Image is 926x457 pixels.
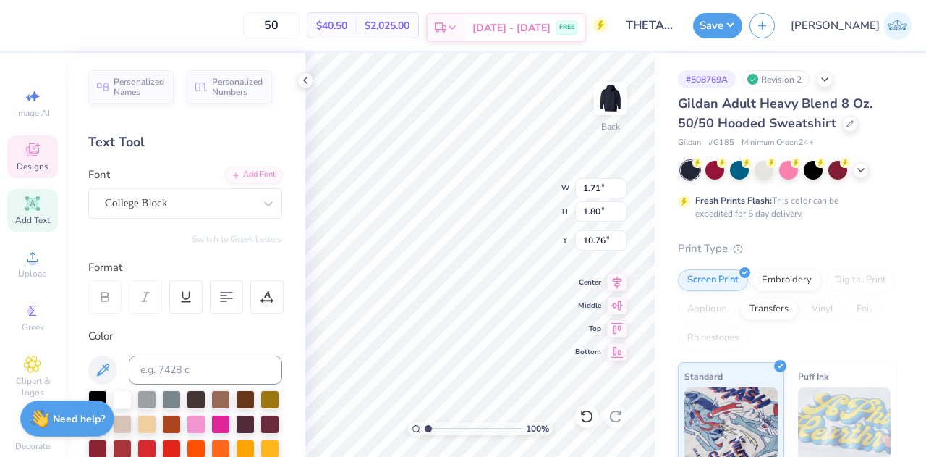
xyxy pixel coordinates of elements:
[708,137,734,149] span: # G185
[601,120,620,133] div: Back
[678,137,701,149] span: Gildan
[678,327,748,349] div: Rhinestones
[743,70,810,88] div: Revision 2
[472,20,551,35] span: [DATE] - [DATE]
[15,440,50,452] span: Decorate
[695,194,873,220] div: This color can be expedited for 5 day delivery.
[15,214,50,226] span: Add Text
[752,269,821,291] div: Embroidery
[575,324,601,334] span: Top
[742,137,814,149] span: Minimum Order: 24 +
[192,233,282,245] button: Switch to Greek Letters
[678,70,736,88] div: # 508769A
[559,22,574,33] span: FREE
[678,95,872,132] span: Gildan Adult Heavy Blend 8 Oz. 50/50 Hooded Sweatshirt
[678,269,748,291] div: Screen Print
[212,77,263,97] span: Personalized Numbers
[575,347,601,357] span: Bottom
[847,298,881,320] div: Foil
[225,167,282,183] div: Add Font
[17,161,48,172] span: Designs
[615,11,686,40] input: Untitled Design
[883,12,912,40] img: Janilyn Atanacio
[802,298,843,320] div: Vinyl
[88,133,282,152] div: Text Tool
[798,369,828,384] span: Puff Ink
[114,77,165,97] span: Personalized Names
[695,195,772,206] strong: Fresh Prints Flash:
[575,301,601,311] span: Middle
[88,167,110,183] label: Font
[316,18,347,33] span: $40.50
[129,356,282,385] input: e.g. 7428 c
[825,269,896,291] div: Digital Print
[88,328,282,345] div: Color
[7,375,58,398] span: Clipart & logos
[791,17,880,34] span: [PERSON_NAME]
[22,322,44,333] span: Greek
[791,12,912,40] a: [PERSON_NAME]
[740,298,798,320] div: Transfers
[526,422,549,435] span: 100 %
[18,268,47,280] span: Upload
[596,84,625,113] img: Back
[678,240,897,257] div: Print Type
[575,277,601,288] span: Center
[365,18,409,33] span: $2,025.00
[53,412,105,426] strong: Need help?
[693,13,742,38] button: Save
[243,12,300,38] input: – –
[678,298,736,320] div: Applique
[88,259,284,276] div: Format
[684,369,723,384] span: Standard
[16,107,50,119] span: Image AI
